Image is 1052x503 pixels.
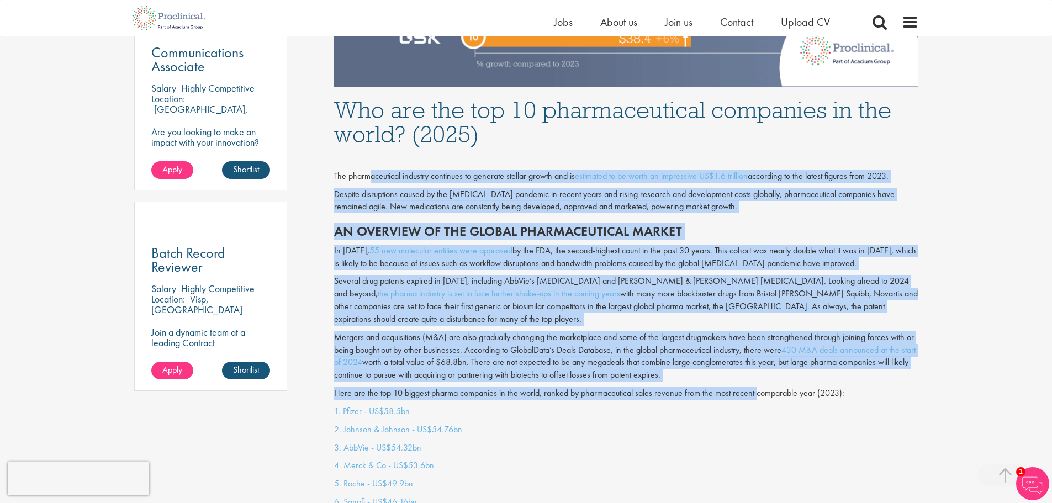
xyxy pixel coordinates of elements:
[151,362,193,379] a: Apply
[334,478,413,489] a: 5. Roche - US$49.9bn
[575,170,748,182] a: estimated to be worth an impressive US$1.6 trillion
[334,459,434,471] a: 4. Merck & Co - US$53.6bn
[151,293,185,305] span: Location:
[151,282,176,295] span: Salary
[554,15,573,29] a: Jobs
[151,293,242,316] p: Visp, [GEOGRAPHIC_DATA]
[151,82,176,94] span: Salary
[334,188,918,214] p: Despite disruptions caused by the [MEDICAL_DATA] pandemic in recent years and rising research and...
[781,15,830,29] a: Upload CV
[369,245,512,256] a: 55 new molecular entities were approved
[151,246,271,274] a: Batch Record Reviewer
[162,364,182,375] span: Apply
[334,331,918,382] p: Mergers and acquisitions (M&A) are also gradually changing the marketplace and some of the larges...
[1016,467,1049,500] img: Chatbot
[162,163,182,175] span: Apply
[334,275,918,325] p: Several drug patents expired in [DATE], including AbbVie’s [MEDICAL_DATA] and [PERSON_NAME] & [PE...
[181,82,255,94] p: Highly Competitive
[378,288,620,299] a: the pharma industry is set to face further shake-ups in the coming years
[334,224,918,239] h2: An overview of the global pharmaceutical market
[222,161,270,179] a: Shortlist
[1016,467,1025,476] span: 1
[151,161,193,179] a: Apply
[151,103,248,126] p: [GEOGRAPHIC_DATA], [GEOGRAPHIC_DATA]
[600,15,637,29] a: About us
[334,170,918,183] div: The pharmaceutical industry continues to generate stellar growth and is according to the latest f...
[181,282,255,295] p: Highly Competitive
[334,245,918,270] p: In [DATE], by the FDA, the second-highest count in the past 30 years. This cohort was nearly doub...
[151,126,271,200] p: Are you looking to make an impact with your innovation? We are working with a well-established ph...
[720,15,753,29] a: Contact
[334,344,916,368] a: 430 M&A deals announced at the start of 2024
[151,92,185,105] span: Location:
[334,423,462,435] a: 2. Johnson & Johnson - US$54.76bn
[8,462,149,495] iframe: reCAPTCHA
[665,15,692,29] a: Join us
[151,327,271,390] p: Join a dynamic team at a leading Contract Manufacturing Organisation and contribute to groundbrea...
[334,98,918,146] h1: Who are the top 10 pharmaceutical companies in the world? (2025)
[151,243,225,276] span: Batch Record Reviewer
[334,405,410,417] a: 1. Pfizer - US$58.5bn
[334,442,421,453] a: 3. AbbVie - US$54.32bn
[222,362,270,379] a: Shortlist
[151,46,271,73] a: Communications Associate
[334,387,918,400] p: Here are the top 10 biggest pharma companies in the world, ranked by pharmaceutical sales revenue...
[151,43,244,76] span: Communications Associate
